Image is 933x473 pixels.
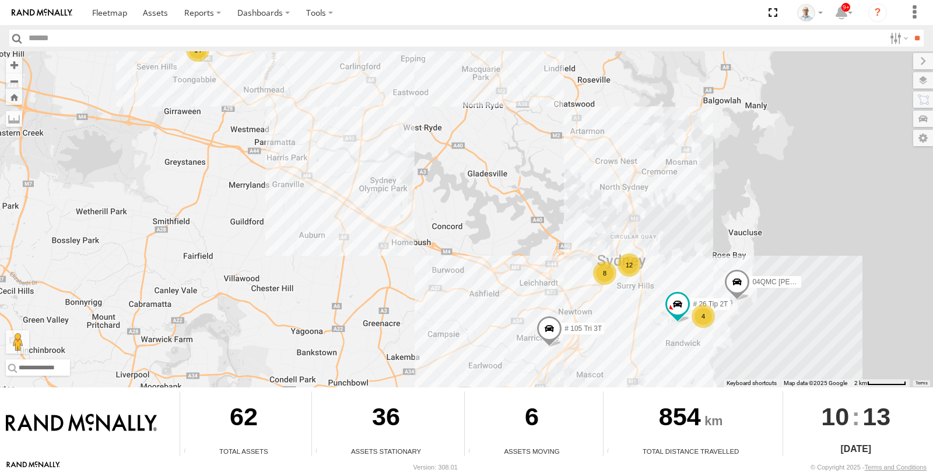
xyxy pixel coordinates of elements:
[180,447,198,456] div: Total number of Enabled Assets
[180,391,307,446] div: 62
[180,446,307,456] div: Total Assets
[465,391,598,446] div: 6
[851,379,910,387] button: Map Scale: 2 km per 63 pixels
[811,464,927,471] div: © Copyright 2025 -
[752,277,836,285] span: 04QMC [PERSON_NAME]
[6,89,22,105] button: Zoom Home
[783,391,929,442] div: :
[413,464,458,471] div: Version: 308.01
[604,447,621,456] div: Total distance travelled by all assets within specified date range and applied filters
[465,447,482,456] div: Total number of assets current in transit.
[821,391,849,442] span: 10
[854,380,867,386] span: 2 km
[793,4,827,22] div: Kurt Byers
[693,299,728,308] span: # 26 Tip 2T
[916,380,928,385] a: Terms (opens in new tab)
[312,446,460,456] div: Assets Stationary
[692,305,715,328] div: 4
[885,30,910,47] label: Search Filter Options
[312,391,460,446] div: 36
[6,330,29,354] button: Drag Pegman onto the map to open Street View
[783,442,929,456] div: [DATE]
[6,461,60,473] a: Visit our Website
[6,73,22,89] button: Zoom out
[186,38,209,62] div: 14
[618,253,641,277] div: 12
[913,130,933,146] label: Map Settings
[465,446,598,456] div: Assets Moving
[784,380,847,386] span: Map data ©2025 Google
[564,324,602,333] span: # 105 Tri 3T
[6,111,22,127] label: Measure
[604,446,778,456] div: Total Distance Travelled
[862,391,890,442] span: 13
[12,9,72,17] img: rand-logo.svg
[6,414,157,433] img: Rand McNally
[868,3,887,22] i: ?
[312,447,329,456] div: Total number of assets current stationary.
[593,262,616,285] div: 8
[865,464,927,471] a: Terms and Conditions
[727,379,777,387] button: Keyboard shortcuts
[6,57,22,73] button: Zoom in
[604,391,778,446] div: 854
